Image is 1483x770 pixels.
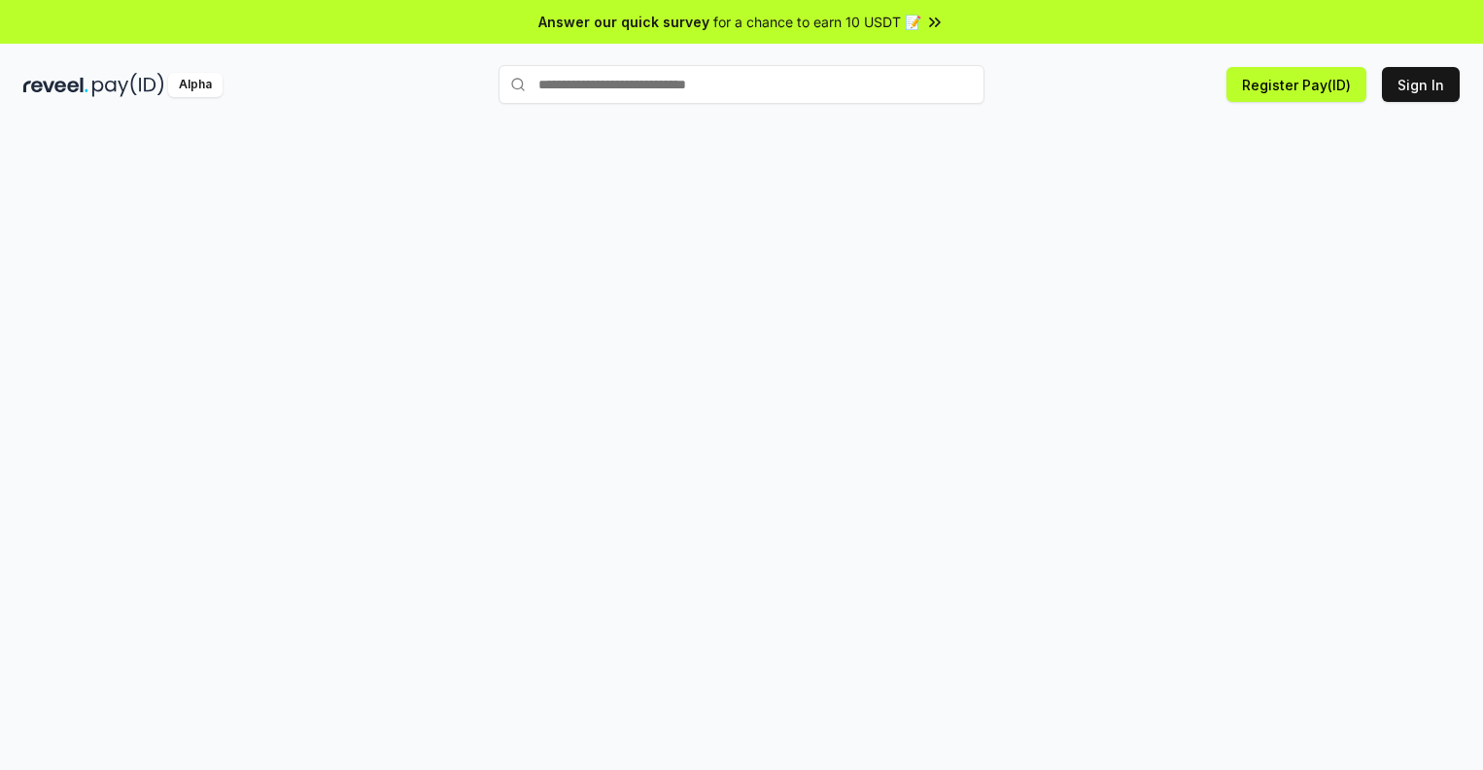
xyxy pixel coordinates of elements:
[92,73,164,97] img: pay_id
[1382,67,1460,102] button: Sign In
[23,73,88,97] img: reveel_dark
[1226,67,1366,102] button: Register Pay(ID)
[538,12,709,32] span: Answer our quick survey
[713,12,921,32] span: for a chance to earn 10 USDT 📝
[168,73,223,97] div: Alpha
